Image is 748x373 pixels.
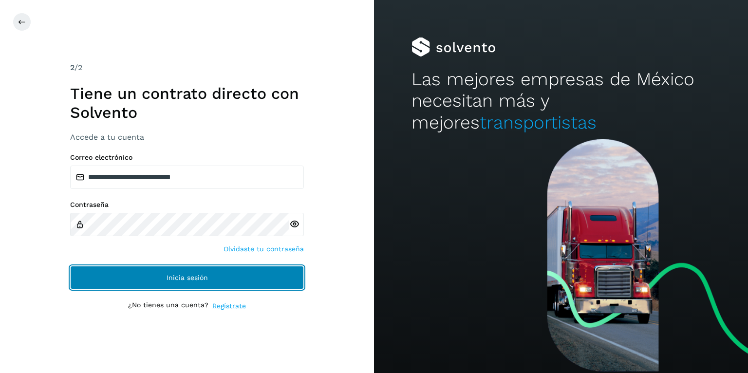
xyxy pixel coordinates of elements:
[212,301,246,311] a: Regístrate
[480,112,597,133] span: transportistas
[70,201,304,209] label: Contraseña
[70,266,304,289] button: Inicia sesión
[70,84,304,122] h1: Tiene un contrato directo con Solvento
[128,301,208,311] p: ¿No tienes una cuenta?
[70,62,304,74] div: /2
[411,69,711,133] h2: Las mejores empresas de México necesitan más y mejores
[167,274,208,281] span: Inicia sesión
[70,132,304,142] h3: Accede a tu cuenta
[224,244,304,254] a: Olvidaste tu contraseña
[70,63,75,72] span: 2
[70,153,304,162] label: Correo electrónico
